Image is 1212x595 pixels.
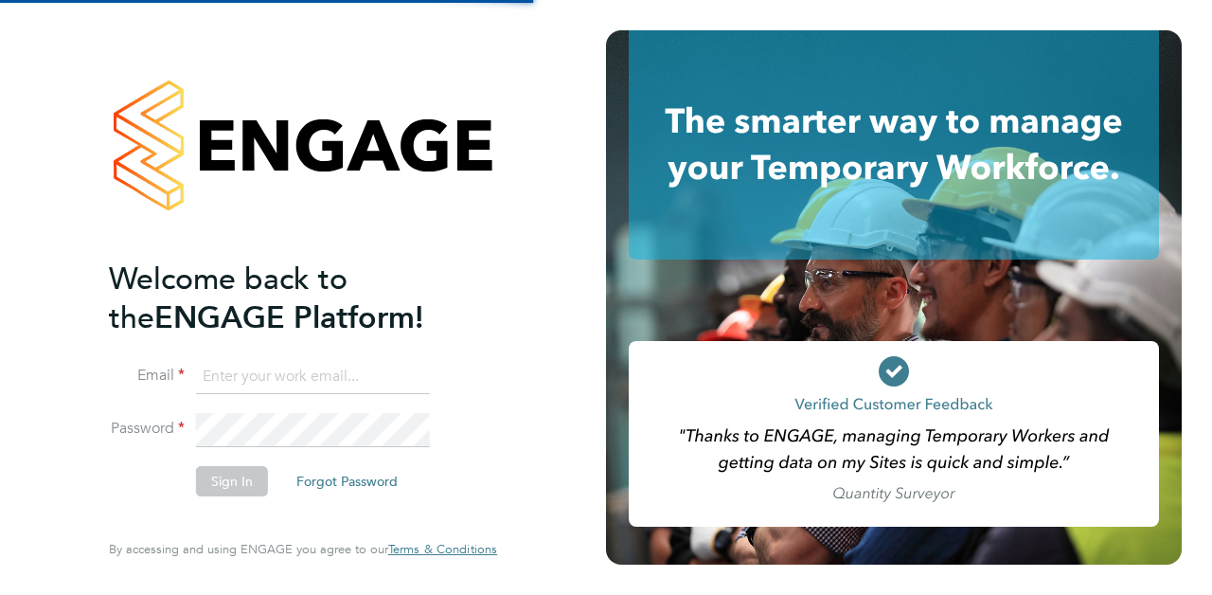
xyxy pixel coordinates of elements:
[196,466,268,496] button: Sign In
[388,541,497,557] span: Terms & Conditions
[196,360,430,394] input: Enter your work email...
[109,260,478,337] h2: ENGAGE Platform!
[109,541,497,557] span: By accessing and using ENGAGE you agree to our
[109,366,185,386] label: Email
[109,419,185,439] label: Password
[388,542,497,557] a: Terms & Conditions
[109,261,348,336] span: Welcome back to the
[281,466,413,496] button: Forgot Password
